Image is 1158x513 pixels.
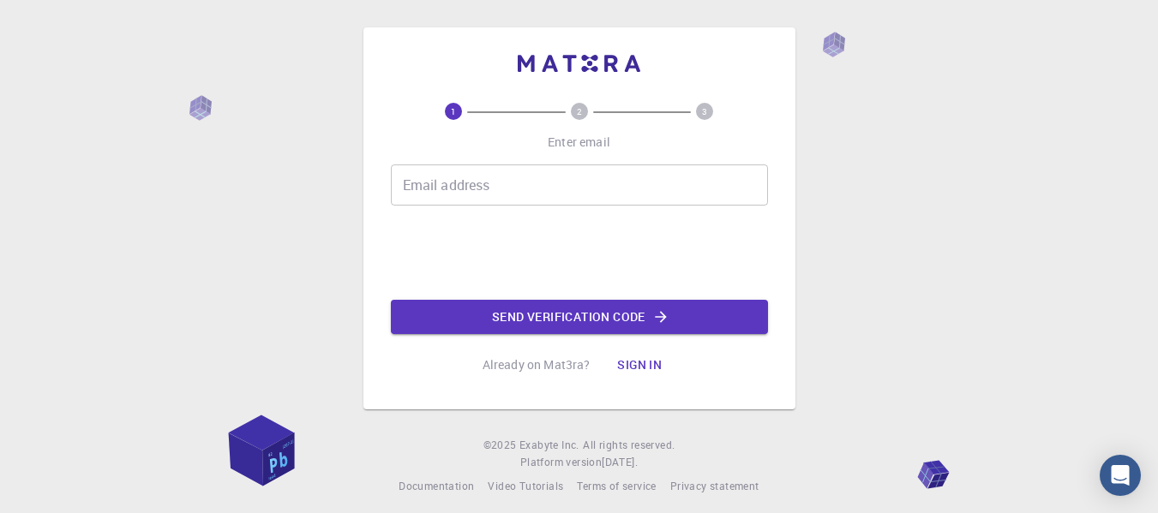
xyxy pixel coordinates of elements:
[602,455,638,468] span: [DATE] .
[451,105,456,117] text: 1
[702,105,707,117] text: 3
[603,348,675,382] button: Sign in
[670,478,759,495] a: Privacy statement
[577,478,656,495] a: Terms of service
[488,478,563,495] a: Video Tutorials
[399,479,474,492] span: Documentation
[520,454,602,471] span: Platform version
[583,437,675,454] span: All rights reserved.
[1100,455,1141,496] div: Open Intercom Messenger
[548,134,610,151] p: Enter email
[577,105,582,117] text: 2
[483,356,591,373] p: Already on Mat3ra?
[449,219,710,286] iframe: reCAPTCHA
[519,438,579,451] span: Exabyte Inc.
[399,478,474,495] a: Documentation
[519,437,579,454] a: Exabyte Inc.
[488,479,563,492] span: Video Tutorials
[577,479,656,492] span: Terms of service
[602,454,638,471] a: [DATE].
[483,437,519,454] span: © 2025
[391,300,768,334] button: Send verification code
[670,479,759,492] span: Privacy statement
